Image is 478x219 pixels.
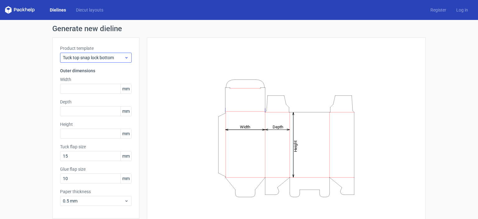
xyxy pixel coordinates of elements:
[63,198,124,204] span: 0.5 mm
[71,7,108,13] a: Diecut layouts
[52,25,426,32] h1: Generate new dieline
[45,7,71,13] a: Dielines
[120,129,131,138] span: mm
[60,99,132,105] label: Depth
[451,7,473,13] a: Log in
[60,68,132,74] h3: Outer dimensions
[60,121,132,127] label: Height
[60,76,132,83] label: Width
[425,7,451,13] a: Register
[60,45,132,51] label: Product template
[240,124,250,129] tspan: Width
[273,124,283,129] tspan: Depth
[120,107,131,116] span: mm
[120,174,131,183] span: mm
[120,84,131,93] span: mm
[293,140,298,152] tspan: Height
[120,151,131,161] span: mm
[60,166,132,172] label: Glue flap size
[63,55,124,61] span: Tuck top snap lock bottom
[60,144,132,150] label: Tuck flap size
[60,188,132,195] label: Paper thickness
